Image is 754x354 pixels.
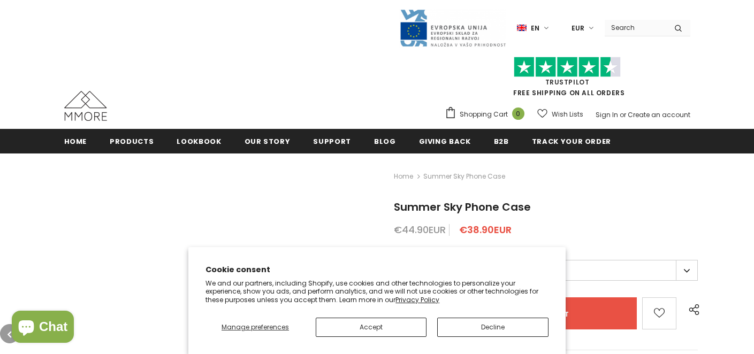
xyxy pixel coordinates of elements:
span: Lookbook [177,136,221,147]
img: Trust Pilot Stars [514,57,621,78]
a: Our Story [245,129,291,153]
span: Our Story [245,136,291,147]
a: Giving back [419,129,471,153]
span: Shopping Cart [460,109,508,120]
a: B2B [494,129,509,153]
input: Search Site [605,20,666,35]
button: Decline [437,318,548,337]
a: Privacy Policy [395,295,439,304]
a: Products [110,129,154,153]
span: Wish Lists [552,109,583,120]
span: or [620,110,626,119]
a: Home [394,170,413,183]
span: Manage preferences [222,322,289,332]
button: Accept [316,318,426,337]
span: support [313,136,351,147]
span: Blog [374,136,396,147]
a: Blog [374,129,396,153]
a: Trustpilot [545,78,590,87]
inbox-online-store-chat: Shopify online store chat [9,311,77,345]
span: en [531,23,539,34]
span: Summer Sky Phone Case [394,199,531,214]
span: FREE SHIPPING ON ALL ORDERS [445,61,690,97]
h2: Cookie consent [205,264,549,275]
span: €38.90EUR [459,223,512,236]
span: Track your order [532,136,611,147]
span: €44.90EUR [394,223,446,236]
a: Javni Razpis [399,23,506,32]
span: EUR [572,23,584,34]
span: Home [64,136,87,147]
a: Wish Lists [537,105,583,124]
button: Manage preferences [205,318,305,337]
span: Products [110,136,154,147]
a: Shopping Cart 0 [445,106,530,122]
img: MMORE Cases [64,91,107,121]
span: Giving back [419,136,471,147]
a: Sign In [596,110,618,119]
a: support [313,129,351,153]
a: Lookbook [177,129,221,153]
span: 0 [512,107,524,120]
a: Create an account [628,110,690,119]
span: B2B [494,136,509,147]
img: Javni Razpis [399,9,506,48]
a: Home [64,129,87,153]
a: Track your order [532,129,611,153]
span: Summer Sky Phone Case [423,170,505,183]
img: i-lang-1.png [517,24,527,33]
p: We and our partners, including Shopify, use cookies and other technologies to personalize your ex... [205,279,549,304]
